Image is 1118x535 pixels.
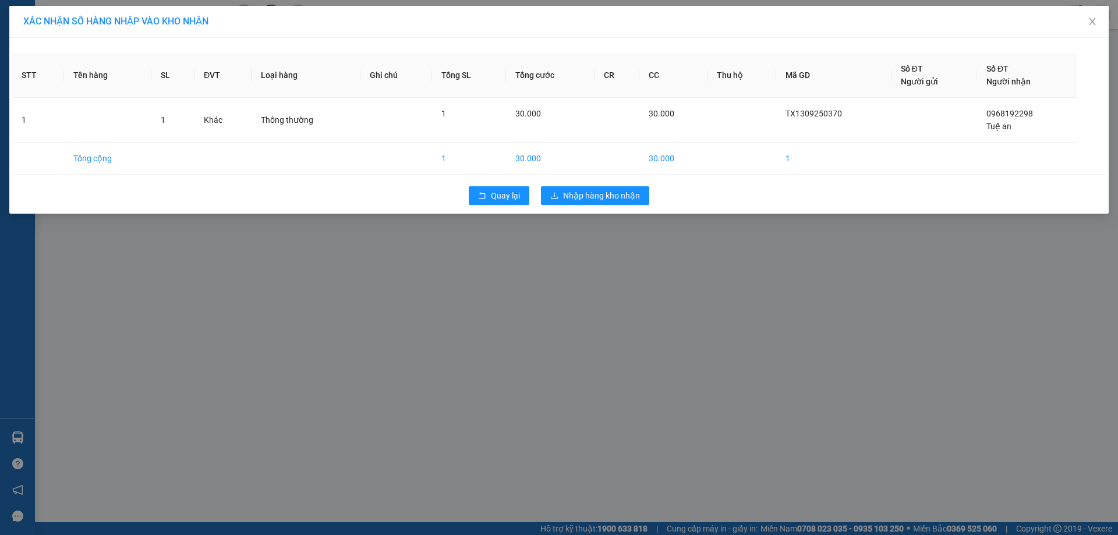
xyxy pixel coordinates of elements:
span: Số ĐT [901,64,923,73]
button: rollbackQuay lại [469,186,529,205]
span: Nhập hàng kho nhận [563,189,640,202]
button: Close [1076,6,1109,38]
span: 1 [161,115,165,125]
th: STT [12,53,64,98]
th: ĐVT [194,53,252,98]
td: Khác [194,98,252,143]
span: Tuệ an [986,122,1011,131]
button: downloadNhập hàng kho nhận [541,186,649,205]
td: 1 [12,98,64,143]
span: 0968192298 [986,109,1033,118]
span: Người nhận [986,77,1031,86]
th: Tổng cước [506,53,595,98]
th: Tổng SL [432,53,506,98]
span: close [1088,17,1097,26]
span: Số ĐT [986,64,1009,73]
th: SL [151,53,194,98]
td: 1 [776,143,891,175]
td: Tổng cộng [64,143,151,175]
span: Quay lại [491,189,520,202]
span: 30.000 [649,109,674,118]
th: CR [595,53,639,98]
span: TX1309250370 [786,109,842,118]
span: download [550,192,558,201]
th: Thu hộ [707,53,776,98]
span: XÁC NHẬN SỐ HÀNG NHẬP VÀO KHO NHẬN [23,16,208,27]
span: 1 [441,109,446,118]
span: rollback [478,192,486,201]
th: CC [639,53,707,98]
td: 1 [432,143,506,175]
td: 30.000 [639,143,707,175]
th: Tên hàng [64,53,151,98]
th: Mã GD [776,53,891,98]
th: Ghi chú [360,53,432,98]
th: Loại hàng [252,53,360,98]
td: 30.000 [506,143,595,175]
span: Người gửi [901,77,938,86]
span: 30.000 [515,109,541,118]
td: Thông thường [252,98,360,143]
